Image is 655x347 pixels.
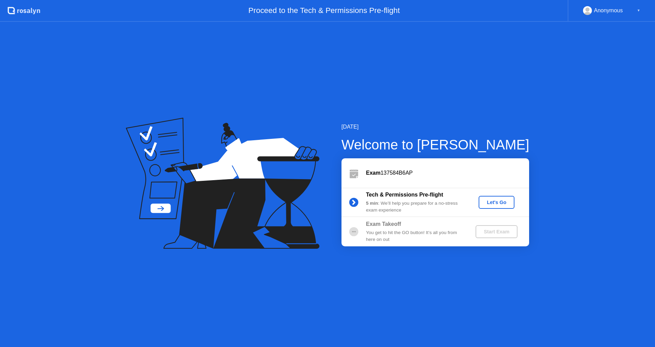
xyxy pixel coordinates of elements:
div: ▼ [637,6,640,15]
div: Start Exam [478,229,515,234]
b: 5 min [366,201,378,206]
div: [DATE] [341,123,529,131]
div: Anonymous [594,6,623,15]
div: Welcome to [PERSON_NAME] [341,134,529,155]
button: Start Exam [476,225,518,238]
b: Exam Takeoff [366,221,401,227]
div: 137584B6AP [366,169,529,177]
b: Tech & Permissions Pre-flight [366,192,443,198]
button: Let's Go [479,196,514,209]
div: You get to hit the GO button! It’s all you from here on out [366,229,464,243]
div: Let's Go [481,200,512,205]
div: : We’ll help you prepare for a no-stress exam experience [366,200,464,214]
b: Exam [366,170,381,176]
